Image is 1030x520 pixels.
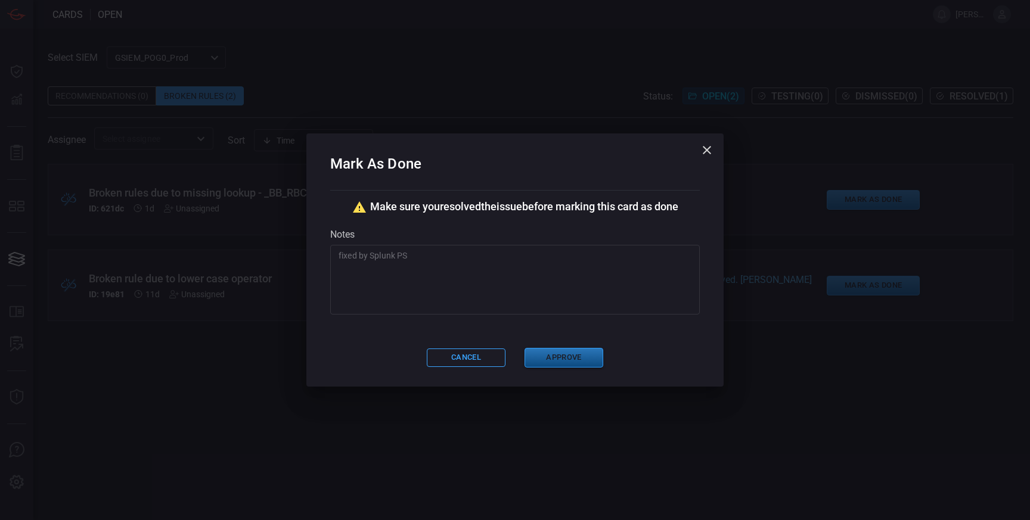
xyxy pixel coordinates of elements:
[339,250,691,309] textarea: fixed by Splunk PS
[427,348,505,367] button: Cancel
[525,348,603,368] button: Approve
[330,229,700,240] div: Notes
[330,152,700,190] h2: Mark As Done
[330,200,700,214] div: Make sure you resolved the issue before marking this card as done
